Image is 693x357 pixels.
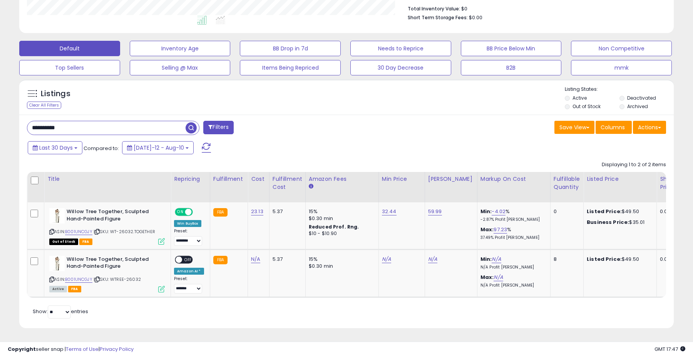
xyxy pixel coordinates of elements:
a: Terms of Use [66,345,99,353]
div: [PERSON_NAME] [428,175,474,183]
div: 0.00 [660,208,673,215]
button: Inventory Age [130,41,231,56]
div: $49.50 [587,208,651,215]
p: 37.49% Profit [PERSON_NAME] [480,235,544,240]
b: Willow Tree Together, Sculpted Hand-Painted Figure [67,208,160,224]
div: $35.01 [587,219,651,226]
div: Fulfillment [213,175,244,183]
button: BB Drop in 7d [240,41,341,56]
p: N/A Profit [PERSON_NAME] [480,265,544,270]
div: Clear All Filters [27,102,61,109]
div: 0.00 [660,256,673,263]
label: Active [572,95,587,101]
button: Non Competitive [571,41,672,56]
small: FBA [213,256,228,264]
p: -2.87% Profit [PERSON_NAME] [480,217,544,222]
div: 8 [554,256,577,263]
div: 5.37 [273,256,300,263]
div: Min Price [382,175,422,183]
b: Listed Price: [587,208,622,215]
button: [DATE]-12 - Aug-10 [122,141,194,154]
button: Needs to Reprice [350,41,451,56]
span: [DATE]-12 - Aug-10 [134,144,184,152]
div: $0.30 min [309,215,373,222]
b: Max: [480,274,494,281]
button: Actions [633,121,666,134]
div: Amazon AI * [174,268,204,275]
span: Show: entries [33,308,88,315]
span: FBA [68,286,81,292]
a: N/A [428,255,437,263]
button: 30 Day Decrease [350,60,451,75]
a: 59.99 [428,208,442,215]
div: Title [47,175,167,183]
div: Amazon Fees [309,175,375,183]
div: Repricing [174,175,207,183]
a: B001UNCGJY [65,229,92,235]
button: Last 30 Days [28,141,82,154]
span: | SKU: WT-26032.TOGETHER [94,229,155,235]
span: All listings that are currently out of stock and unavailable for purchase on Amazon [49,239,78,245]
div: 15% [309,256,373,263]
button: Items Being Repriced [240,60,341,75]
span: OFF [182,256,194,263]
b: Business Price: [587,219,629,226]
a: Privacy Policy [100,345,134,353]
b: Min: [480,255,492,263]
a: N/A [251,255,260,263]
a: 97.23 [494,226,507,234]
button: Default [19,41,120,56]
div: $0.30 min [309,263,373,270]
li: $0 [408,3,660,13]
a: N/A [494,274,503,281]
button: Top Sellers [19,60,120,75]
small: FBA [213,208,228,217]
span: Last 30 Days [39,144,73,152]
p: Listing States: [565,86,673,93]
span: | SKU: WTREE-26032 [94,276,141,282]
div: Fulfillment Cost [273,175,302,191]
div: $49.50 [587,256,651,263]
span: OFF [192,209,204,215]
div: Fulfillable Quantity [554,175,580,191]
span: All listings currently available for purchase on Amazon [49,286,67,292]
div: Ship Price [660,175,675,191]
span: $0.00 [469,14,482,21]
div: 0 [554,208,577,215]
b: Total Inventory Value: [408,5,460,12]
label: Deactivated [627,95,656,101]
div: seller snap | | [8,346,134,353]
b: Listed Price: [587,255,622,263]
label: Archived [627,103,648,110]
div: 5.37 [273,208,300,215]
button: Columns [596,121,632,134]
div: % [480,208,544,222]
label: Out of Stock [572,103,601,110]
div: Markup on Cost [480,175,547,183]
a: B001UNCGJY [65,276,92,283]
b: Max: [480,226,494,233]
h5: Listings [41,88,70,99]
button: Selling @ Max [130,60,231,75]
span: Compared to: [84,145,119,152]
div: ASIN: [49,208,165,244]
span: Columns [601,123,625,131]
span: 2025-09-10 17:47 GMT [654,345,685,353]
button: Filters [203,121,233,134]
div: ASIN: [49,256,165,292]
a: -4.02 [492,208,506,215]
b: Min: [480,208,492,215]
div: Preset: [174,229,204,246]
button: mmk [571,60,672,75]
th: The percentage added to the cost of goods (COGS) that forms the calculator for Min & Max prices. [477,172,550,202]
a: 32.44 [382,208,397,215]
div: Displaying 1 to 2 of 2 items [602,161,666,168]
div: $10 - $10.90 [309,230,373,237]
div: 15% [309,208,373,215]
div: % [480,226,544,240]
small: Amazon Fees. [309,183,313,190]
b: Willow Tree Together, Sculpted Hand-Painted Figure [67,256,160,272]
img: 31AIzeF419L._SL40_.jpg [49,256,65,271]
a: 23.13 [251,208,263,215]
div: Win BuyBox [174,220,201,227]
